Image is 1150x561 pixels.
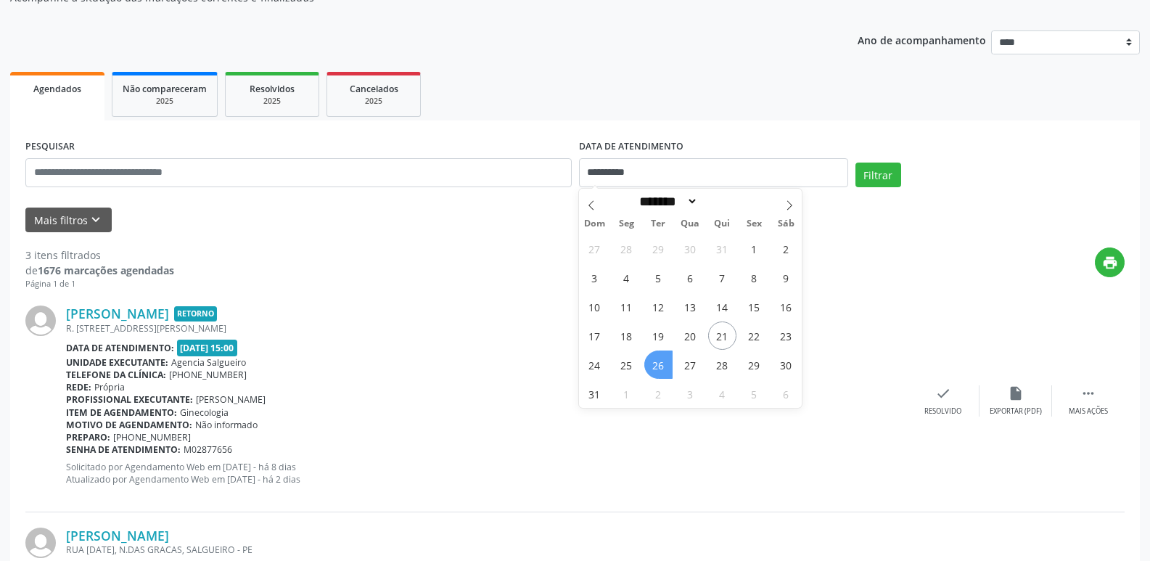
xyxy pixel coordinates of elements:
span: Agosto 17, 2025 [580,322,609,350]
span: Agosto 26, 2025 [644,351,673,379]
div: 3 itens filtrados [25,247,174,263]
span: Resolvidos [250,83,295,95]
p: Solicitado por Agendamento Web em [DATE] - há 8 dias Atualizado por Agendamento Web em [DATE] - h... [66,461,907,486]
span: Agosto 28, 2025 [708,351,736,379]
span: Julho 27, 2025 [580,234,609,263]
span: Agosto 18, 2025 [612,322,641,350]
p: Ano de acompanhamento [858,30,986,49]
div: R. [STREET_ADDRESS][PERSON_NAME] [66,322,907,335]
strong: 1676 marcações agendadas [38,263,174,277]
span: Agosto 16, 2025 [772,292,800,321]
img: img [25,306,56,336]
b: Rede: [66,381,91,393]
span: Agosto 8, 2025 [740,263,768,292]
span: Agosto 2, 2025 [772,234,800,263]
span: M02877656 [184,443,232,456]
span: Agosto 19, 2025 [644,322,673,350]
span: Agosto 6, 2025 [676,263,705,292]
span: Agosto 29, 2025 [740,351,768,379]
span: Agosto 25, 2025 [612,351,641,379]
span: Qui [706,219,738,229]
span: Julho 29, 2025 [644,234,673,263]
span: Agosto 12, 2025 [644,292,673,321]
span: [DATE] 15:00 [177,340,238,356]
span: Agosto 31, 2025 [580,380,609,408]
span: Agosto 9, 2025 [772,263,800,292]
label: PESQUISAR [25,136,75,158]
img: img [25,528,56,558]
span: Setembro 2, 2025 [644,380,673,408]
div: Resolvido [924,406,961,417]
span: [PHONE_NUMBER] [113,431,191,443]
span: Retorno [174,306,217,322]
span: Setembro 6, 2025 [772,380,800,408]
div: 2025 [337,96,410,107]
span: Agosto 7, 2025 [708,263,736,292]
span: Agosto 22, 2025 [740,322,768,350]
b: Preparo: [66,431,110,443]
button: print [1095,247,1125,277]
a: [PERSON_NAME] [66,528,169,544]
i: insert_drive_file [1008,385,1024,401]
i:  [1080,385,1096,401]
span: [PERSON_NAME] [196,393,266,406]
b: Telefone da clínica: [66,369,166,381]
div: Página 1 de 1 [25,278,174,290]
div: 2025 [123,96,207,107]
span: Dom [579,219,611,229]
b: Profissional executante: [66,393,193,406]
span: Agosto 14, 2025 [708,292,736,321]
span: Cancelados [350,83,398,95]
span: Agosto 13, 2025 [676,292,705,321]
i: keyboard_arrow_down [88,212,104,228]
div: Exportar (PDF) [990,406,1042,417]
span: Setembro 4, 2025 [708,380,736,408]
i: print [1102,255,1118,271]
b: Motivo de agendamento: [66,419,192,431]
span: Qua [674,219,706,229]
span: Agendados [33,83,81,95]
span: Agosto 30, 2025 [772,351,800,379]
span: Agosto 15, 2025 [740,292,768,321]
span: Agosto 27, 2025 [676,351,705,379]
div: 2025 [236,96,308,107]
a: [PERSON_NAME] [66,306,169,322]
span: Seg [610,219,642,229]
span: Julho 28, 2025 [612,234,641,263]
button: Filtrar [855,163,901,187]
div: RUA [DATE], N.DAS GRACAS, SALGUEIRO - PE [66,544,907,556]
b: Data de atendimento: [66,342,174,354]
span: Agosto 10, 2025 [580,292,609,321]
span: Agosto 20, 2025 [676,322,705,350]
span: Agosto 24, 2025 [580,351,609,379]
span: Setembro 3, 2025 [676,380,705,408]
select: Month [635,194,699,209]
div: Mais ações [1069,406,1108,417]
span: Agosto 23, 2025 [772,322,800,350]
span: Ter [642,219,674,229]
span: Sáb [770,219,802,229]
input: Year [698,194,746,209]
span: Sex [738,219,770,229]
span: Setembro 5, 2025 [740,380,768,408]
b: Unidade executante: [66,356,168,369]
b: Item de agendamento: [66,406,177,419]
span: Setembro 1, 2025 [612,380,641,408]
span: Não compareceram [123,83,207,95]
label: DATA DE ATENDIMENTO [579,136,683,158]
span: Agosto 21, 2025 [708,322,736,350]
span: Agencia Salgueiro [171,356,246,369]
b: Senha de atendimento: [66,443,181,456]
span: Agosto 3, 2025 [580,263,609,292]
span: Julho 31, 2025 [708,234,736,263]
span: Não informado [195,419,258,431]
div: de [25,263,174,278]
i: check [935,385,951,401]
button: Mais filtroskeyboard_arrow_down [25,208,112,233]
span: Agosto 4, 2025 [612,263,641,292]
span: Julho 30, 2025 [676,234,705,263]
span: Agosto 5, 2025 [644,263,673,292]
span: Agosto 11, 2025 [612,292,641,321]
span: Ginecologia [180,406,229,419]
span: Agosto 1, 2025 [740,234,768,263]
